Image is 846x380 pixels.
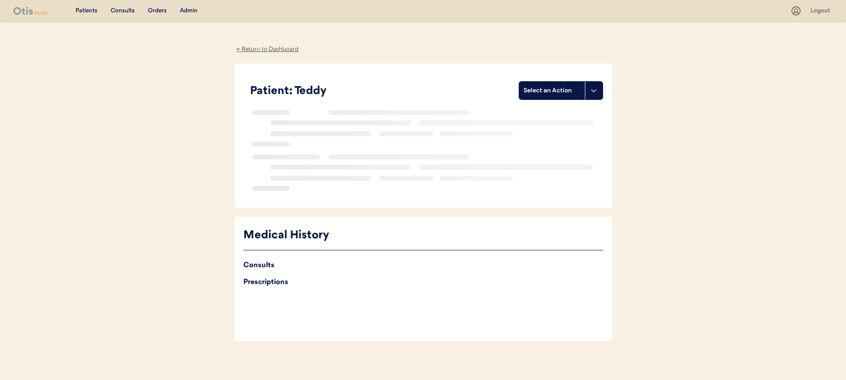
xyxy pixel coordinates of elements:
div: Prescriptions [243,276,603,289]
div: Patient: Teddy [250,83,519,100]
div: Consults [243,259,603,272]
div: Orders [148,7,167,16]
div: Admin [180,7,198,16]
div: Select an Action [524,86,580,95]
div: Patients [75,7,97,16]
div: Logout [810,7,833,16]
div: Consults [111,7,135,16]
div: ← Return to Dashboard [234,44,301,55]
div: Medical History [243,227,603,244]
